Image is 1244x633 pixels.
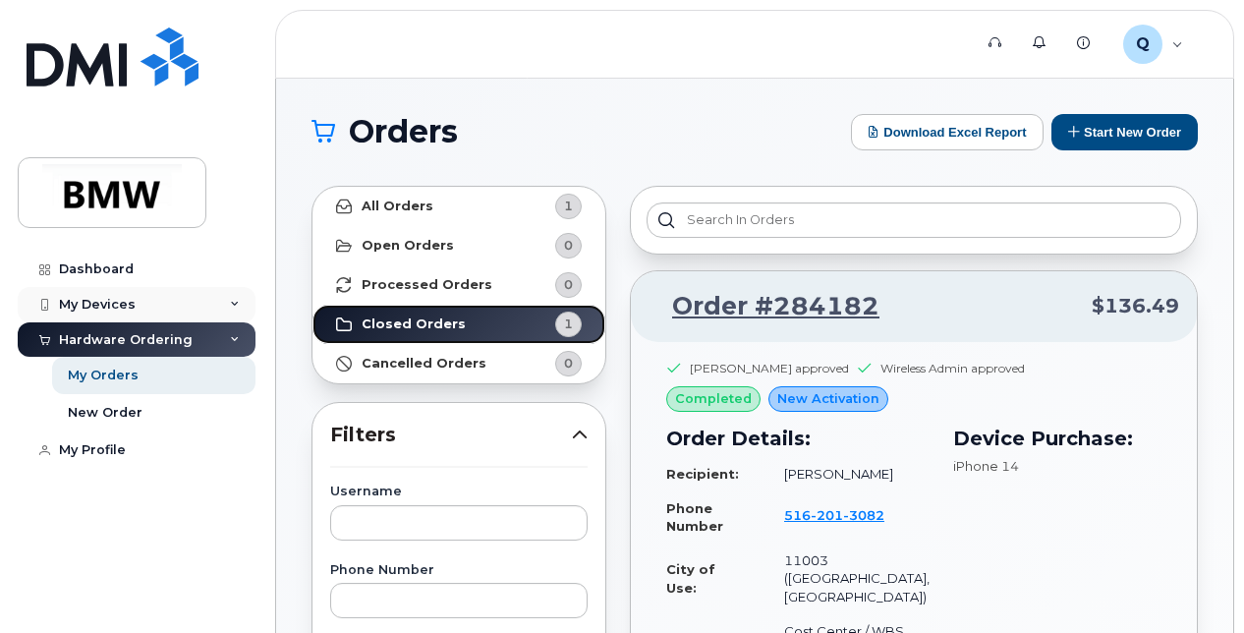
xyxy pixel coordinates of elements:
[766,457,930,491] td: [PERSON_NAME]
[312,265,605,305] a: Processed Orders0
[312,226,605,265] a: Open Orders0
[666,500,723,535] strong: Phone Number
[649,289,879,324] a: Order #284182
[564,197,573,215] span: 1
[880,360,1025,376] div: Wireless Admin approved
[362,277,492,293] strong: Processed Orders
[1092,292,1179,320] span: $136.49
[312,305,605,344] a: Closed Orders1
[843,507,884,523] span: 3082
[953,458,1019,474] span: iPhone 14
[1159,547,1229,618] iframe: Messenger Launcher
[666,466,739,482] strong: Recipient:
[647,202,1181,238] input: Search in orders
[312,344,605,383] a: Cancelled Orders0
[312,187,605,226] a: All Orders1
[851,114,1044,150] button: Download Excel Report
[362,316,466,332] strong: Closed Orders
[784,507,908,523] a: 5162013082
[777,389,879,408] span: New Activation
[564,236,573,255] span: 0
[330,486,588,498] label: Username
[330,564,588,577] label: Phone Number
[690,360,849,376] div: [PERSON_NAME] approved
[811,507,843,523] span: 201
[953,424,1161,453] h3: Device Purchase:
[362,199,433,214] strong: All Orders
[362,356,486,372] strong: Cancelled Orders
[564,354,573,373] span: 0
[666,424,930,453] h3: Order Details:
[784,507,884,523] span: 516
[1051,114,1198,150] button: Start New Order
[766,544,930,614] td: 11003 ([GEOGRAPHIC_DATA], [GEOGRAPHIC_DATA])
[330,421,572,449] span: Filters
[564,315,573,333] span: 1
[349,117,458,146] span: Orders
[564,275,573,294] span: 0
[362,238,454,254] strong: Open Orders
[675,389,752,408] span: completed
[666,561,715,596] strong: City of Use:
